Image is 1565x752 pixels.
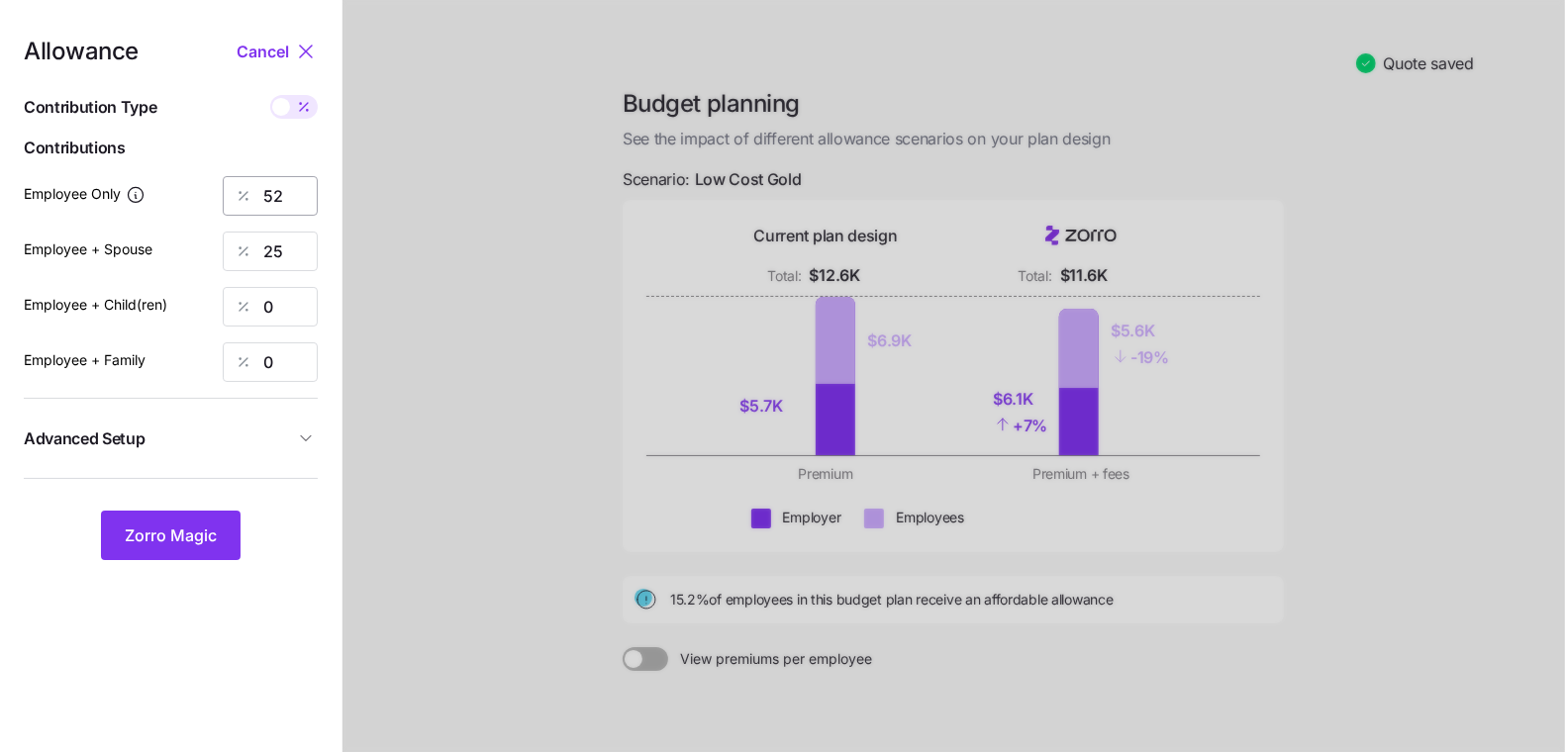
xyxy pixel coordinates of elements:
[24,95,157,120] span: Contribution Type
[24,415,318,463] button: Advanced Setup
[24,136,318,160] span: Contributions
[125,523,217,547] span: Zorro Magic
[24,294,167,316] label: Employee + Child(ren)
[237,40,294,63] button: Cancel
[101,511,241,560] button: Zorro Magic
[24,238,152,260] label: Employee + Spouse
[24,40,139,63] span: Allowance
[24,426,146,451] span: Advanced Setup
[24,183,146,205] label: Employee Only
[237,40,289,63] span: Cancel
[24,349,146,371] label: Employee + Family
